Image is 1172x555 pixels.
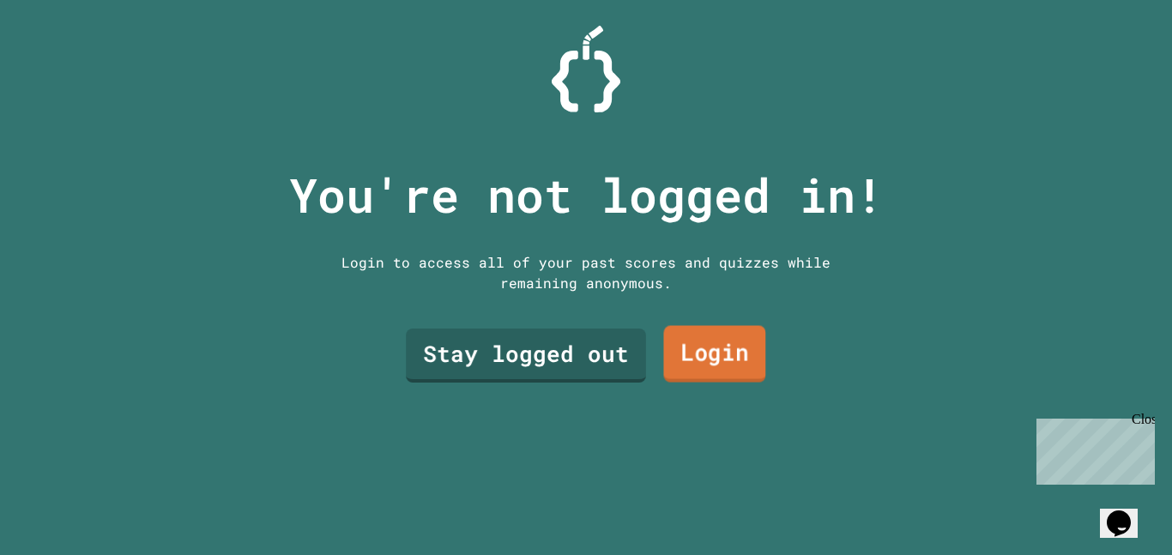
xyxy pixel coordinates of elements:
[7,7,118,109] div: Chat with us now!Close
[663,326,765,383] a: Login
[1030,412,1155,485] iframe: chat widget
[289,160,884,231] p: You're not logged in!
[1100,486,1155,538] iframe: chat widget
[329,252,843,293] div: Login to access all of your past scores and quizzes while remaining anonymous.
[406,329,646,383] a: Stay logged out
[552,26,620,112] img: Logo.svg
